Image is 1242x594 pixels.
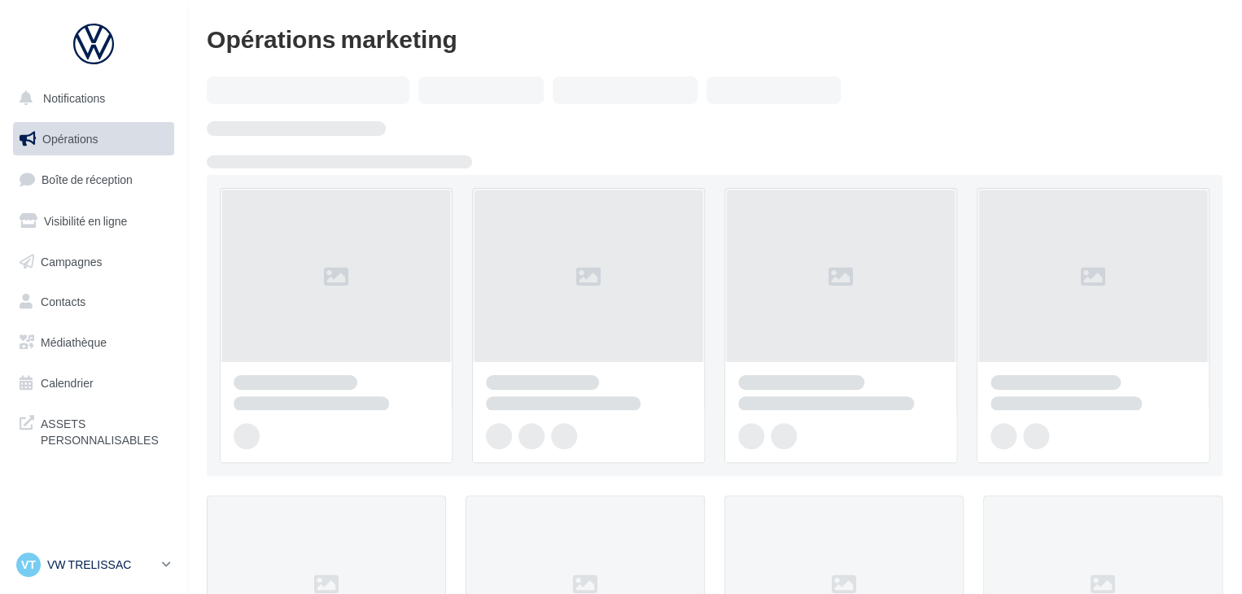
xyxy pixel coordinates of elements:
a: Visibilité en ligne [10,204,177,238]
span: Notifications [43,91,105,105]
span: Boîte de réception [42,173,133,186]
a: ASSETS PERSONNALISABLES [10,406,177,454]
p: VW TRELISSAC [47,557,155,573]
a: Contacts [10,285,177,319]
span: Campagnes [41,254,103,268]
span: Opérations [42,132,98,146]
button: Notifications [10,81,171,116]
span: Visibilité en ligne [44,214,127,228]
a: Campagnes [10,245,177,279]
div: Opérations marketing [207,26,1222,50]
span: ASSETS PERSONNALISABLES [41,413,168,448]
a: Médiathèque [10,325,177,360]
span: Contacts [41,295,85,308]
span: Médiathèque [41,335,107,349]
span: Calendrier [41,376,94,390]
a: Opérations [10,122,177,156]
a: Boîte de réception [10,162,177,197]
span: VT [21,557,36,573]
a: Calendrier [10,366,177,400]
a: VT VW TRELISSAC [13,549,174,580]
